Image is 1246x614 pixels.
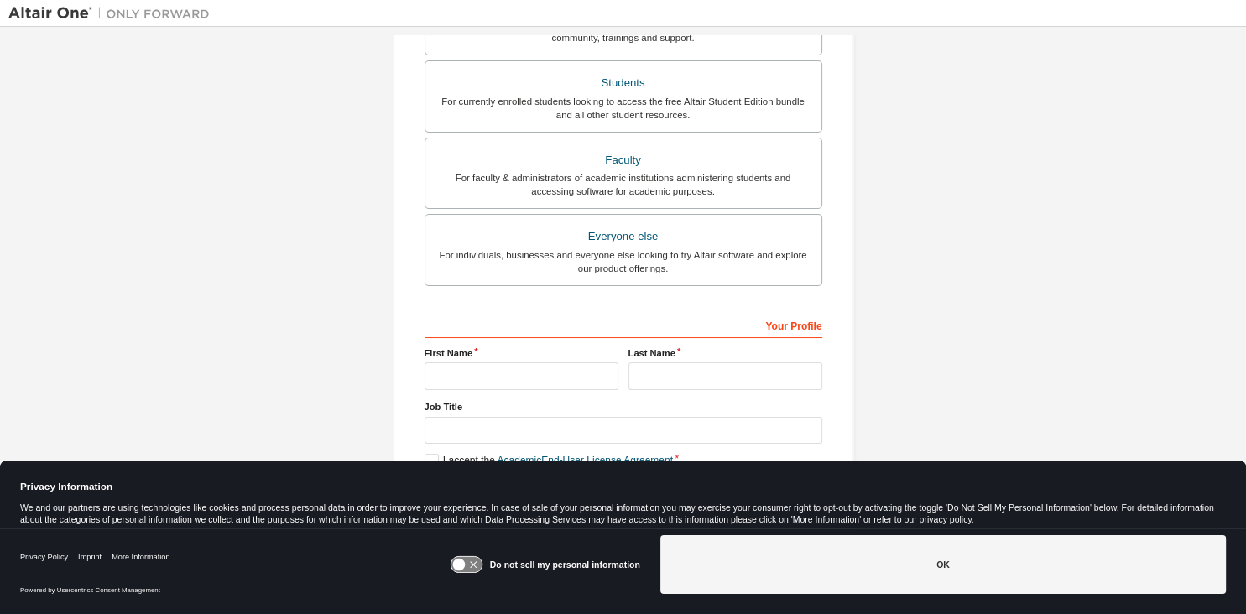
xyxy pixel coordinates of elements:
label: Job Title [425,400,822,414]
label: I accept the [425,454,673,468]
div: Students [435,71,811,95]
div: Your Profile [425,311,822,338]
div: For currently enrolled students looking to access the free Altair Student Edition bundle and all ... [435,95,811,122]
label: Last Name [628,346,822,360]
div: For individuals, businesses and everyone else looking to try Altair software and explore our prod... [435,248,811,275]
div: Faculty [435,148,811,172]
div: For faculty & administrators of academic institutions administering students and accessing softwa... [435,171,811,198]
label: First Name [425,346,618,360]
img: Altair One [8,5,218,22]
div: Everyone else [435,225,811,248]
a: Academic End-User License Agreement [498,455,673,466]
